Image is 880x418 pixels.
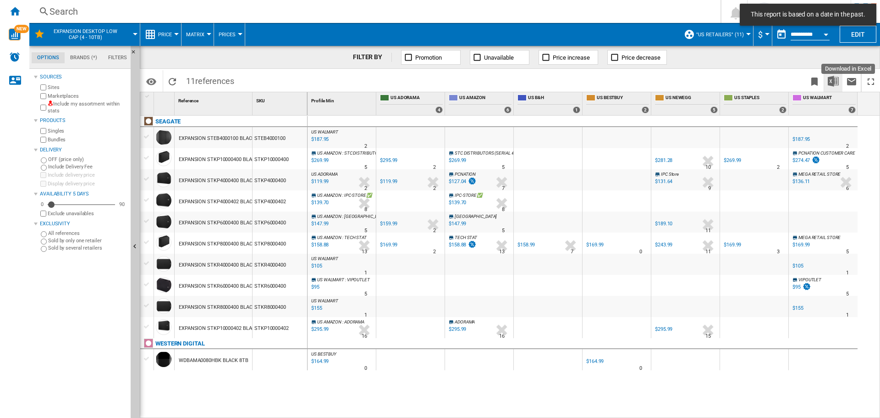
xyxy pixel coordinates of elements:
div: $105 [791,262,803,271]
img: alerts-logo.svg [9,51,20,62]
div: "US Retailers" (11) [684,23,748,46]
div: Delivery Time : 16 days [362,332,367,341]
span: Promotion [415,54,442,61]
span: SKU [256,98,265,103]
label: Include Delivery Fee [48,163,127,170]
div: Sort None [309,92,376,106]
div: Last updated : Monday, 13 October 2025 06:11 [310,177,329,186]
div: $269.99 [724,157,741,163]
div: STKP4000402 [253,190,307,212]
div: Delivery Time : 11 days [705,226,711,235]
md-tab-item: Filters [103,52,132,63]
span: IPC-STORE✅ [455,193,482,198]
label: Bundles [48,136,127,143]
button: md-calendar [772,25,791,44]
button: Hide [131,46,142,62]
button: Edit [840,26,876,43]
div: US NEWEGG 5 offers sold by US NEWEGG [653,92,720,115]
div: Delivery Time : 5 days [364,163,367,172]
div: Delivery Time : 1 day [846,268,849,278]
div: Exclusivity [40,220,127,228]
span: : STC DISTRIBUTORS (SERIAL # RECORDED) [342,150,428,156]
div: Delivery Time : 5 days [846,290,849,299]
div: EXPANSION STKP6000400 BLACK 6TB [179,212,266,234]
div: STKP8000400 [253,233,307,254]
div: $295.99 [447,325,466,334]
div: Last updated : Sunday, 12 October 2025 01:07 [310,304,322,313]
label: All references [48,230,127,237]
div: $158.88 [447,240,477,250]
span: $ [758,30,763,39]
div: Delivery Time : 15 days [705,332,711,341]
div: US WALMART 7 offers sold by US WALMART [791,92,858,115]
div: Delivery Time : 8 days [364,205,367,214]
span: US AMAZON [317,235,341,240]
span: NEW [14,25,29,33]
input: Include my assortment within stats [40,102,46,113]
div: $139.70 [449,200,466,206]
div: Delivery Time : 13 days [499,247,505,256]
input: Singles [40,128,46,134]
button: Reload [163,70,181,92]
span: US ADORAMA [390,95,443,102]
div: $155 [792,305,803,311]
label: Marketplaces [48,93,127,100]
div: $189.10 [655,221,672,227]
div: EXPANSION STKP8000400 BLACK 8TB [179,234,266,255]
div: $169.99 [791,240,810,250]
div: STKP4000400 [253,169,307,190]
div: $127.04 [447,177,477,186]
div: $119.99 [380,178,397,184]
div: Delivery Time : 5 days [364,226,367,235]
div: $269.99 [447,156,466,165]
img: promotionV3.png [802,283,811,290]
div: $295.99 [655,326,672,332]
div: Delivery Time : 5 days [846,247,849,256]
div: Delivery Time : 2 days [433,226,436,235]
div: $189.10 [654,219,672,229]
span: PCNATION CUSTOMER CARE [798,150,855,156]
span: US AMAZON [317,319,341,324]
label: Sites [48,84,127,91]
div: Delivery Time : 9 days [708,184,711,193]
input: Sold by several retailers [41,246,47,252]
div: $169.99 [586,242,604,248]
span: MEGA RETAIL STORE [798,235,841,240]
div: $95 [792,284,801,290]
div: 90 [117,201,127,208]
div: $295.99 [654,325,672,334]
div: EXPANSION STKR6000400 BLACK 6TB [179,276,266,297]
span: US AMAZON [317,193,341,198]
div: Sort None [156,92,174,106]
div: $169.99 [724,242,741,248]
span: Price increase [553,54,590,61]
div: Delivery Time : 0 day [639,364,642,373]
span: MEGA RETAIL STORE [798,172,841,177]
span: Price decrease [621,54,660,61]
div: 4 offers sold by US ADORAMA [435,106,443,113]
div: Delivery Time : 1 day [364,311,367,320]
button: Price decrease [607,50,667,65]
span: : IPC-STORE✅ [342,193,372,198]
span: US NEWEGG [665,95,718,102]
div: 2 offers sold by US BESTBUY [642,106,649,113]
div: Products [40,117,127,124]
img: mysite-not-bg-18x18.png [48,100,53,106]
button: Send this report by email [842,70,861,92]
md-slider: Availability [48,200,115,209]
input: Sites [40,84,46,90]
img: excel-24x24.png [828,76,839,87]
div: $274.47 [792,157,810,163]
input: Include Delivery Fee [41,165,47,171]
div: $131.64 [655,178,672,184]
div: Sort None [176,92,252,106]
div: $269.99 [722,156,741,165]
div: Delivery Time : 2 days [364,142,367,151]
input: All references [41,231,47,237]
span: Expansion Desktop Low Cap (4 - 10TB) [49,28,122,40]
span: US WALMART [311,298,338,303]
div: Delivery Time : 1 day [846,311,849,320]
div: US ADORAMA 4 offers sold by US ADORAMA [378,92,445,115]
div: Sort None [254,92,307,106]
span: references [195,76,234,86]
